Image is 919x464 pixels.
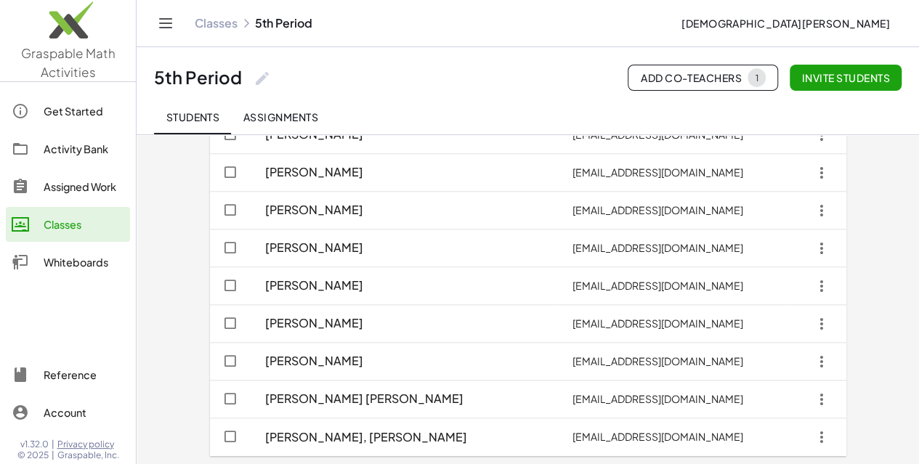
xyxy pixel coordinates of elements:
[570,241,746,254] span: [EMAIL_ADDRESS][DOMAIN_NAME]
[44,366,124,383] div: Reference
[52,449,54,461] span: |
[669,10,902,36] button: [DEMOGRAPHIC_DATA][PERSON_NAME]
[57,449,119,461] span: Graspable, Inc.
[681,17,890,30] span: [DEMOGRAPHIC_DATA][PERSON_NAME]
[265,391,463,407] span: [PERSON_NAME] [PERSON_NAME]
[755,73,758,84] div: 1
[44,102,124,120] div: Get Started
[6,169,130,204] a: Assigned Work
[6,131,130,166] a: Activity Bank
[44,140,124,158] div: Activity Bank
[265,316,363,331] span: [PERSON_NAME]
[570,392,746,405] span: [EMAIL_ADDRESS][DOMAIN_NAME]
[265,354,363,369] span: [PERSON_NAME]
[6,395,130,430] a: Account
[52,439,54,450] span: |
[265,430,467,445] span: [PERSON_NAME], [PERSON_NAME]
[20,439,49,450] span: v1.32.0
[570,166,746,179] span: [EMAIL_ADDRESS][DOMAIN_NAME]
[154,12,177,35] button: Toggle navigation
[6,357,130,392] a: Reference
[265,165,363,180] span: [PERSON_NAME]
[265,240,363,256] span: [PERSON_NAME]
[628,65,778,91] button: Add Co-Teachers1
[570,279,746,292] span: [EMAIL_ADDRESS][DOMAIN_NAME]
[570,354,746,367] span: [EMAIL_ADDRESS][DOMAIN_NAME]
[570,203,746,216] span: [EMAIL_ADDRESS][DOMAIN_NAME]
[570,317,746,330] span: [EMAIL_ADDRESS][DOMAIN_NAME]
[166,110,219,123] span: Students
[6,245,130,280] a: Whiteboards
[265,203,363,218] span: [PERSON_NAME]
[154,66,242,89] div: 5th Period
[21,45,116,80] span: Graspable Math Activities
[6,94,130,129] a: Get Started
[265,278,363,293] span: [PERSON_NAME]
[57,439,119,450] a: Privacy policy
[801,71,890,84] span: Invite students
[243,110,318,123] span: Assignments
[17,449,49,461] span: © 2025
[44,178,124,195] div: Assigned Work
[44,404,124,421] div: Account
[640,68,766,87] span: Add Co-Teachers
[790,65,902,91] button: Invite students
[195,16,238,30] a: Classes
[44,216,124,233] div: Classes
[44,253,124,271] div: Whiteboards
[6,207,130,242] a: Classes
[570,430,746,443] span: [EMAIL_ADDRESS][DOMAIN_NAME]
